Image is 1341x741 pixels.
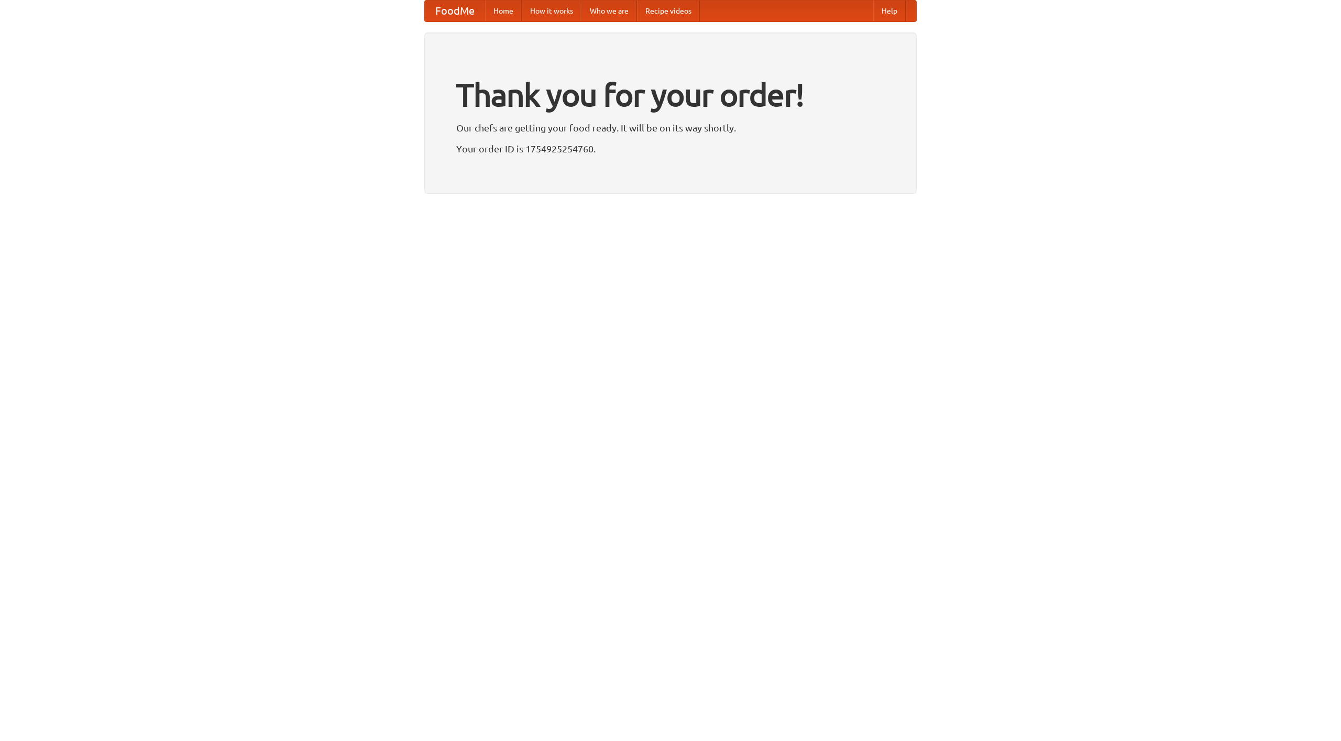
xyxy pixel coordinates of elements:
a: Home [485,1,522,21]
a: Help [873,1,906,21]
a: How it works [522,1,581,21]
a: Recipe videos [637,1,700,21]
a: FoodMe [425,1,485,21]
a: Who we are [581,1,637,21]
p: Our chefs are getting your food ready. It will be on its way shortly. [456,120,885,136]
p: Your order ID is 1754925254760. [456,141,885,157]
h1: Thank you for your order! [456,70,885,120]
